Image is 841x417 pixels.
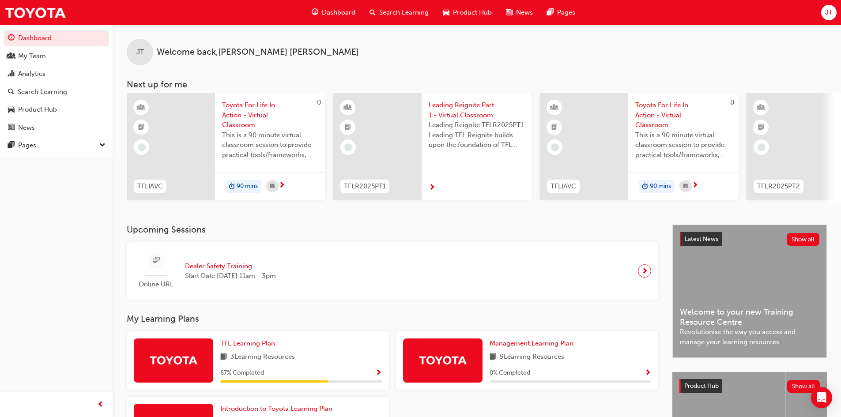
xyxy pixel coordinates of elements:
span: pages-icon [8,142,15,150]
div: Search Learning [18,87,67,97]
span: Show Progress [645,369,651,377]
span: TFLIAVC [137,181,163,192]
span: Leading Reignite Part 1 - Virtual Classroom [429,100,525,120]
span: car-icon [443,7,449,18]
span: Start Date: [DATE] 11am - 3pm [185,271,276,281]
span: next-icon [429,184,435,192]
a: Product HubShow all [679,379,820,393]
h3: My Learning Plans [127,314,658,324]
a: 0TFLIAVCToyota For Life In Action - Virtual ClassroomThis is a 90 minute virtual classroom sessio... [540,93,739,200]
span: prev-icon [97,399,104,410]
a: TFLR2025PT1Leading Reignite Part 1 - Virtual ClassroomLeading Reignite TFLR2025PT1 Leading TFL Re... [333,93,532,200]
span: 9 Learning Resources [500,352,564,363]
a: Management Learning Plan [490,338,577,349]
button: DashboardMy TeamAnalyticsSearch LearningProduct HubNews [4,28,109,137]
span: car-icon [8,106,15,114]
span: 67 % Completed [220,368,264,378]
a: Analytics [4,66,109,82]
a: My Team [4,48,109,64]
span: TFL Learning Plan [220,339,275,347]
div: Pages [18,140,36,150]
span: Toyota For Life In Action - Virtual Classroom [222,100,318,130]
span: learningResourceType_INSTRUCTOR_LED-icon [345,102,351,113]
span: booktick-icon [551,122,558,133]
span: JT [825,8,833,18]
a: pages-iconPages [540,4,582,22]
span: learningResourceType_INSTRUCTOR_LED-icon [138,102,144,113]
span: learningRecordVerb_NONE-icon [758,143,766,151]
span: guage-icon [8,34,15,42]
span: calendar-icon [683,181,688,192]
span: chart-icon [8,70,15,78]
span: booktick-icon [758,122,764,133]
span: Toyota For Life In Action - Virtual Classroom [635,100,732,130]
span: learningRecordVerb_NONE-icon [551,143,559,151]
a: Introduction to Toyota Learning Plan [220,404,336,414]
span: calendar-icon [270,181,275,192]
span: JT [136,47,144,57]
button: JT [821,5,837,20]
a: news-iconNews [499,4,540,22]
span: book-icon [490,352,496,363]
div: My Team [18,51,46,61]
span: 0 % Completed [490,368,530,378]
span: Pages [557,8,575,18]
span: guage-icon [312,7,318,18]
span: Latest News [685,235,718,243]
span: duration-icon [642,181,648,192]
span: next-icon [641,265,648,277]
a: Latest NewsShow allWelcome to your new Training Resource CentreRevolutionise the way you access a... [672,225,827,358]
span: Dashboard [322,8,355,18]
span: book-icon [220,352,227,363]
span: Leading Reignite TFLR2025PT1 Leading TFL Reignite builds upon the foundation of TFL Reignite, rea... [429,120,525,150]
span: booktick-icon [138,122,144,133]
a: Search Learning [4,84,109,100]
a: Online URLDealer Safety TrainingStart Date:[DATE] 11am - 3pm [134,249,651,293]
span: This is a 90 minute virtual classroom session to provide practical tools/frameworks, behaviours a... [222,130,318,160]
a: guage-iconDashboard [305,4,362,22]
a: TFL Learning Plan [220,338,279,349]
span: search-icon [8,88,14,96]
span: Welcome back , [PERSON_NAME] [PERSON_NAME] [157,47,359,57]
span: Welcome to your new Training Resource Centre [680,307,819,327]
span: Search Learning [379,8,429,18]
span: learningRecordVerb_NONE-icon [344,143,352,151]
span: 0 [317,98,321,106]
span: next-icon [279,182,285,190]
button: Show all [787,380,820,393]
button: Show Progress [375,368,382,379]
span: people-icon [8,53,15,60]
span: pages-icon [547,7,554,18]
span: Online URL [134,279,178,289]
span: TFLR2025PT2 [757,181,800,192]
span: 0 [730,98,734,106]
div: Analytics [18,69,45,79]
span: news-icon [506,7,513,18]
span: learningResourceType_INSTRUCTOR_LED-icon [551,102,558,113]
span: This is a 90 minute virtual classroom session to provide practical tools/frameworks, behaviours a... [635,130,732,160]
a: Product Hub [4,101,109,118]
span: Introduction to Toyota Learning Plan [220,405,332,413]
span: learningRecordVerb_NONE-icon [138,143,146,151]
a: Latest NewsShow all [680,232,819,246]
h3: Upcoming Sessions [127,225,658,235]
span: duration-icon [229,181,235,192]
span: booktick-icon [345,122,351,133]
img: Trak [419,352,467,368]
img: Trak [4,3,66,23]
span: 3 Learning Resources [230,352,295,363]
span: news-icon [8,124,15,132]
span: TFLIAVC [551,181,576,192]
button: Pages [4,137,109,154]
span: Product Hub [684,382,719,390]
a: Dashboard [4,30,109,46]
span: 90 mins [237,181,258,192]
span: next-icon [692,182,698,190]
div: Product Hub [18,105,57,115]
span: News [516,8,533,18]
span: learningResourceType_INSTRUCTOR_LED-icon [758,102,764,113]
span: Revolutionise the way you access and manage your learning resources. [680,327,819,347]
a: car-iconProduct Hub [436,4,499,22]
